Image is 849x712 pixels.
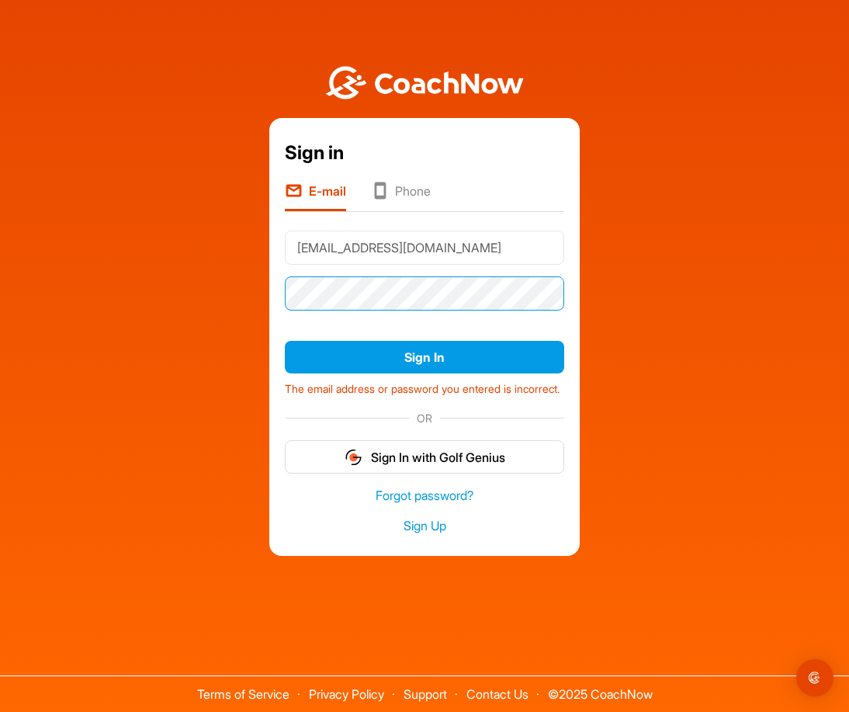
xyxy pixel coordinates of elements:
[409,410,440,426] span: OR
[285,440,564,474] button: Sign In with Golf Genius
[371,182,431,211] li: Phone
[285,487,564,505] a: Forgot password?
[285,341,564,374] button: Sign In
[197,686,289,702] a: Terms of Service
[344,448,363,467] img: gg_logo
[309,686,384,702] a: Privacy Policy
[466,686,528,702] a: Contact Us
[285,517,564,535] a: Sign Up
[796,659,833,696] div: Open Intercom Messenger
[285,139,564,167] div: Sign in
[285,231,564,265] input: E-mail
[285,182,346,211] li: E-mail
[285,374,564,397] div: The email address or password you entered is incorrect.
[404,686,447,702] a: Support
[540,676,660,700] span: © 2025 CoachNow
[324,66,525,99] img: BwLJSsUCoWCh5upNqxVrqldRgqLPVwmV24tXu5FoVAoFEpwwqQ3VIfuoInZCoVCoTD4vwADAC3ZFMkVEQFDAAAAAElFTkSuQmCC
